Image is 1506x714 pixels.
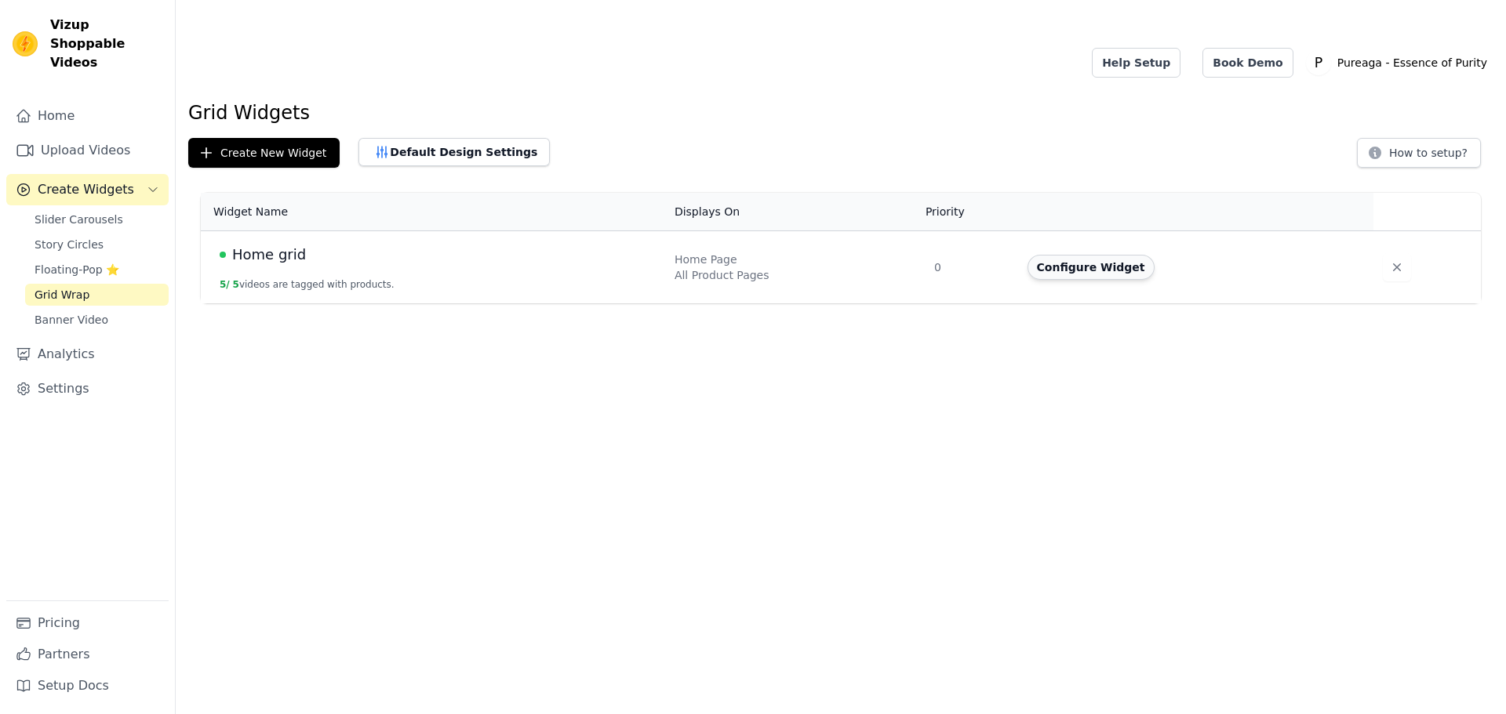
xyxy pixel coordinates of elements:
button: Configure Widget [1028,255,1155,280]
a: Upload Videos [6,135,169,166]
button: Default Design Settings [358,138,550,166]
button: 5/ 5videos are tagged with products. [220,278,395,291]
span: Story Circles [35,237,104,252]
a: Setup Docs [6,670,169,701]
span: Vizup Shoppable Videos [50,16,162,72]
span: Live Published [220,252,226,258]
a: Slider Carousels [25,208,169,230]
a: Book Demo [1202,48,1293,78]
button: P Pureaga - Essence of Purity [1306,49,1493,77]
a: Partners [6,639,169,670]
a: How to setup? [1357,149,1481,164]
button: Create Widgets [6,174,169,205]
span: 5 [233,279,239,290]
text: P [1315,55,1322,71]
span: Create Widgets [38,180,134,199]
a: Help Setup [1092,48,1180,78]
button: Create New Widget [188,138,340,168]
th: Widget Name [201,193,665,231]
span: Slider Carousels [35,212,123,227]
span: Home grid [232,244,306,266]
div: All Product Pages [675,267,915,283]
div: Home Page [675,252,915,267]
td: 0 [925,231,1018,304]
button: How to setup? [1357,138,1481,168]
a: Grid Wrap [25,284,169,306]
span: 5 / [220,279,230,290]
a: Banner Video [25,309,169,331]
h1: Grid Widgets [188,100,1493,125]
button: Delete widget [1383,253,1411,281]
a: Floating-Pop ⭐ [25,259,169,281]
img: Vizup [13,31,38,56]
span: Grid Wrap [35,287,89,303]
span: Banner Video [35,312,108,328]
a: Analytics [6,339,169,370]
a: Settings [6,373,169,404]
th: Priority [925,193,1018,231]
a: Pricing [6,607,169,639]
a: Home [6,100,169,132]
a: Story Circles [25,234,169,256]
p: Pureaga - Essence of Purity [1331,49,1493,77]
th: Displays On [665,193,925,231]
span: Floating-Pop ⭐ [35,262,119,277]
